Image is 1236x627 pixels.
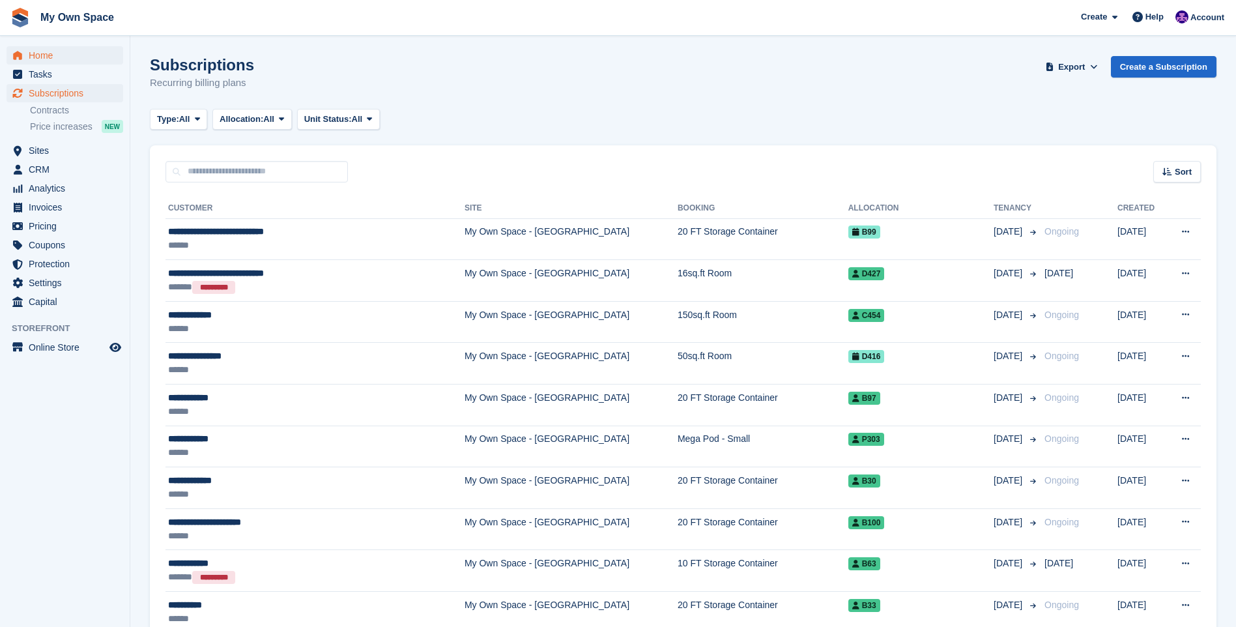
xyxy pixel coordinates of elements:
[848,516,885,529] span: B100
[994,516,1025,529] span: [DATE]
[30,104,123,117] a: Contracts
[1044,310,1079,320] span: Ongoing
[7,84,123,102] a: menu
[7,65,123,83] a: menu
[1117,467,1166,509] td: [DATE]
[994,432,1025,446] span: [DATE]
[994,308,1025,322] span: [DATE]
[29,274,107,292] span: Settings
[1044,558,1073,568] span: [DATE]
[29,293,107,311] span: Capital
[29,338,107,357] span: Online Store
[1117,218,1166,260] td: [DATE]
[29,46,107,65] span: Home
[465,385,678,426] td: My Own Space - [GEOGRAPHIC_DATA]
[1044,226,1079,237] span: Ongoing
[465,426,678,467] td: My Own Space - [GEOGRAPHIC_DATA]
[29,84,107,102] span: Subscriptions
[7,141,123,160] a: menu
[7,198,123,216] a: menu
[1145,10,1164,23] span: Help
[1175,166,1192,179] span: Sort
[1190,11,1224,24] span: Account
[29,65,107,83] span: Tasks
[7,179,123,197] a: menu
[465,467,678,509] td: My Own Space - [GEOGRAPHIC_DATA]
[29,217,107,235] span: Pricing
[165,198,465,219] th: Customer
[150,76,254,91] p: Recurring billing plans
[678,218,848,260] td: 20 FT Storage Container
[994,557,1025,570] span: [DATE]
[1117,426,1166,467] td: [DATE]
[1117,550,1166,592] td: [DATE]
[1044,517,1079,527] span: Ongoing
[30,119,123,134] a: Price increases NEW
[108,340,123,355] a: Preview store
[678,508,848,550] td: 20 FT Storage Container
[1175,10,1188,23] img: Megan Angel
[848,433,884,446] span: P303
[848,599,880,612] span: B33
[678,260,848,302] td: 16sq.ft Room
[7,46,123,65] a: menu
[1117,260,1166,302] td: [DATE]
[7,160,123,179] a: menu
[848,198,994,219] th: Allocation
[848,557,880,570] span: B63
[7,293,123,311] a: menu
[678,550,848,592] td: 10 FT Storage Container
[465,198,678,219] th: Site
[1117,301,1166,343] td: [DATE]
[465,550,678,592] td: My Own Space - [GEOGRAPHIC_DATA]
[1044,600,1079,610] span: Ongoing
[1117,508,1166,550] td: [DATE]
[304,113,352,126] span: Unit Status:
[678,467,848,509] td: 20 FT Storage Container
[7,255,123,273] a: menu
[994,198,1039,219] th: Tenancy
[35,7,119,28] a: My Own Space
[179,113,190,126] span: All
[1044,268,1073,278] span: [DATE]
[1044,475,1079,486] span: Ongoing
[994,225,1025,239] span: [DATE]
[29,198,107,216] span: Invoices
[102,120,123,133] div: NEW
[29,255,107,273] span: Protection
[678,301,848,343] td: 150sq.ft Room
[848,309,885,322] span: C454
[678,426,848,467] td: Mega Pod - Small
[12,322,130,335] span: Storefront
[678,385,848,426] td: 20 FT Storage Container
[1043,56,1100,78] button: Export
[848,267,885,280] span: D427
[10,8,30,27] img: stora-icon-8386f47178a22dfd0bd8f6a31ec36ba5ce8667c1dd55bd0f319d3a0aa187defe.svg
[1058,61,1085,74] span: Export
[7,217,123,235] a: menu
[1117,385,1166,426] td: [DATE]
[29,160,107,179] span: CRM
[1044,433,1079,444] span: Ongoing
[994,474,1025,488] span: [DATE]
[994,349,1025,363] span: [DATE]
[465,508,678,550] td: My Own Space - [GEOGRAPHIC_DATA]
[465,301,678,343] td: My Own Space - [GEOGRAPHIC_DATA]
[1044,392,1079,403] span: Ongoing
[212,109,292,130] button: Allocation: All
[848,392,880,405] span: B97
[465,260,678,302] td: My Own Space - [GEOGRAPHIC_DATA]
[157,113,179,126] span: Type:
[263,113,274,126] span: All
[1117,343,1166,385] td: [DATE]
[150,56,254,74] h1: Subscriptions
[994,267,1025,280] span: [DATE]
[7,236,123,254] a: menu
[1117,198,1166,219] th: Created
[297,109,380,130] button: Unit Status: All
[678,198,848,219] th: Booking
[465,218,678,260] td: My Own Space - [GEOGRAPHIC_DATA]
[1044,351,1079,361] span: Ongoing
[29,141,107,160] span: Sites
[1081,10,1107,23] span: Create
